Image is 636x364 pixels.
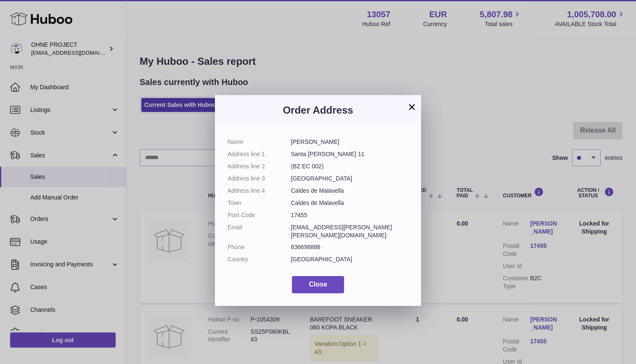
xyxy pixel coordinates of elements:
span: Close [309,281,327,288]
dt: Country [228,255,291,263]
dd: (BZ EC 002) [291,162,409,170]
dt: Address line 4 [228,187,291,195]
dt: Town [228,199,291,207]
dd: Santa [PERSON_NAME] 11 [291,150,409,158]
dt: Email [228,223,291,239]
dd: [PERSON_NAME] [291,138,409,146]
dt: Address line 3 [228,175,291,183]
dt: Post Code [228,211,291,219]
dt: Phone [228,243,291,251]
dd: Caldes de Malavella [291,187,409,195]
dd: 17455 [291,211,409,219]
dd: 636698888 [291,243,409,251]
button: Close [292,276,344,293]
dd: [GEOGRAPHIC_DATA] [291,255,409,263]
dt: Name [228,138,291,146]
dd: Caldes de Malavella [291,199,409,207]
dt: Address line 1 [228,150,291,158]
dd: [GEOGRAPHIC_DATA] [291,175,409,183]
button: × [407,102,417,112]
dt: Address line 2 [228,162,291,170]
h3: Order Address [228,104,408,117]
dd: [EMAIL_ADDRESS][PERSON_NAME][PERSON_NAME][DOMAIN_NAME] [291,223,409,239]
